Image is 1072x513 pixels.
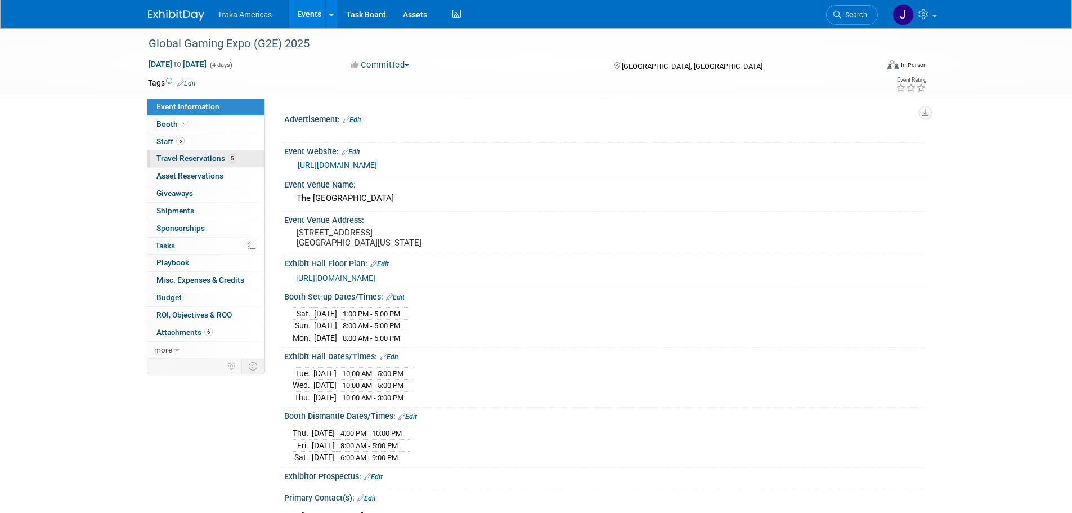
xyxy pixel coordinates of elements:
[284,468,925,483] div: Exhibitor Prospectus:
[293,391,313,403] td: Thu.
[892,4,914,25] img: Jamie Saenz
[147,255,264,271] a: Playbook
[296,274,375,283] a: [URL][DOMAIN_NAME]
[841,11,867,19] span: Search
[398,413,417,421] a: Edit
[284,348,925,363] div: Exhibit Hall Dates/Times:
[284,143,925,158] div: Event Website:
[293,320,314,332] td: Sun.
[811,59,927,75] div: Event Format
[204,328,213,336] span: 6
[284,489,925,504] div: Primary Contact(s):
[622,62,762,70] span: [GEOGRAPHIC_DATA], [GEOGRAPHIC_DATA]
[298,160,377,169] a: [URL][DOMAIN_NAME]
[297,227,539,248] pre: [STREET_ADDRESS] [GEOGRAPHIC_DATA][US_STATE]
[340,429,402,438] span: 4:00 PM - 10:00 PM
[147,342,264,359] a: more
[176,137,185,145] span: 5
[154,345,172,354] span: more
[147,185,264,202] a: Giveaways
[147,133,264,150] a: Staff5
[313,380,337,392] td: [DATE]
[218,10,272,19] span: Traka Americas
[156,102,219,111] span: Event Information
[343,322,400,330] span: 8:00 AM - 5:00 PM
[156,154,236,163] span: Travel Reservations
[147,99,264,115] a: Event Information
[147,324,264,341] a: Attachments6
[284,176,925,190] div: Event Venue Name:
[155,241,175,250] span: Tasks
[342,381,403,390] span: 10:00 AM - 5:00 PM
[228,154,236,163] span: 5
[284,111,925,126] div: Advertisement:
[896,77,926,83] div: Event Rating
[147,272,264,289] a: Misc. Expenses & Credits
[145,34,861,54] div: Global Gaming Expo (G2E) 2025
[357,494,376,502] a: Edit
[156,224,205,233] span: Sponsorships
[293,439,312,452] td: Fri.
[293,380,313,392] td: Wed.
[148,77,196,88] td: Tags
[887,60,899,69] img: Format-Inperson.png
[177,79,196,87] a: Edit
[386,293,405,301] a: Edit
[293,427,312,439] td: Thu.
[293,190,916,207] div: The [GEOGRAPHIC_DATA]
[312,452,335,463] td: [DATE]
[343,334,400,342] span: 8:00 AM - 5:00 PM
[284,255,925,270] div: Exhibit Hall Floor Plan:
[147,220,264,237] a: Sponsorships
[314,307,337,320] td: [DATE]
[293,332,314,344] td: Mon.
[342,394,403,402] span: 10:00 AM - 3:00 PM
[147,150,264,167] a: Travel Reservations5
[222,359,242,373] td: Personalize Event Tab Strip
[343,310,400,318] span: 1:00 PM - 5:00 PM
[314,320,337,332] td: [DATE]
[313,367,337,380] td: [DATE]
[156,310,232,319] span: ROI, Objectives & ROO
[342,369,403,378] span: 10:00 AM - 5:00 PM
[147,203,264,220] a: Shipments
[826,5,878,25] a: Search
[156,206,194,215] span: Shipments
[364,473,383,481] a: Edit
[347,59,414,71] button: Committed
[284,288,925,303] div: Booth Set-up Dates/Times:
[314,332,337,344] td: [DATE]
[313,391,337,403] td: [DATE]
[156,189,193,198] span: Giveaways
[156,293,182,302] span: Budget
[209,61,232,69] span: (4 days)
[342,148,360,156] a: Edit
[340,441,398,450] span: 8:00 AM - 5:00 PM
[172,60,183,69] span: to
[156,171,223,180] span: Asset Reservations
[293,307,314,320] td: Sat.
[900,61,927,69] div: In-Person
[293,367,313,380] td: Tue.
[147,238,264,255] a: Tasks
[147,289,264,306] a: Budget
[156,328,213,337] span: Attachments
[284,408,925,422] div: Booth Dismantle Dates/Times:
[284,212,925,226] div: Event Venue Address:
[293,452,312,463] td: Sat.
[148,59,207,69] span: [DATE] [DATE]
[312,427,335,439] td: [DATE]
[148,10,204,21] img: ExhibitDay
[147,116,264,133] a: Booth
[156,119,191,128] span: Booth
[147,307,264,324] a: ROI, Objectives & ROO
[156,275,244,284] span: Misc. Expenses & Credits
[147,168,264,185] a: Asset Reservations
[183,121,189,127] i: Booth reservation complete
[241,359,264,373] td: Toggle Event Tabs
[343,116,361,124] a: Edit
[380,353,398,361] a: Edit
[156,137,185,146] span: Staff
[156,258,189,267] span: Playbook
